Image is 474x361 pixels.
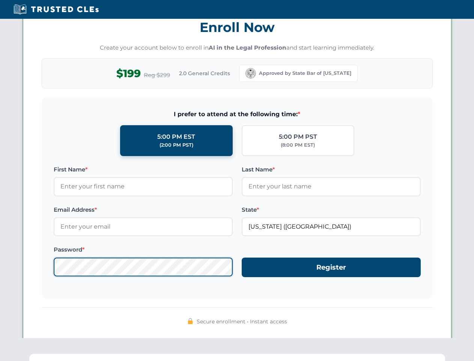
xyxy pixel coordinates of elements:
label: Last Name [242,165,421,174]
label: First Name [54,165,233,174]
button: Register [242,258,421,278]
input: Enter your last name [242,177,421,196]
div: (8:00 PM EST) [281,141,315,149]
img: California Bar [245,68,256,79]
img: Trusted CLEs [11,4,101,15]
span: $199 [116,65,141,82]
label: Password [54,245,233,254]
input: California (CA) [242,217,421,236]
h3: Enroll Now [42,15,433,39]
p: Create your account below to enroll in and start learning immediately. [42,44,433,52]
label: State [242,205,421,214]
span: Reg $299 [144,71,170,80]
span: 2.0 General Credits [179,69,230,77]
div: 5:00 PM EST [157,132,195,142]
div: (2:00 PM PST) [160,141,193,149]
strong: AI in the Legal Profession [209,44,286,51]
label: Email Address [54,205,233,214]
span: Secure enrollment • Instant access [197,317,287,326]
span: I prefer to attend at the following time: [54,109,421,119]
input: Enter your email [54,217,233,236]
img: 🔒 [187,318,193,324]
div: 5:00 PM PST [279,132,317,142]
span: Approved by State Bar of [US_STATE] [259,70,351,77]
input: Enter your first name [54,177,233,196]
